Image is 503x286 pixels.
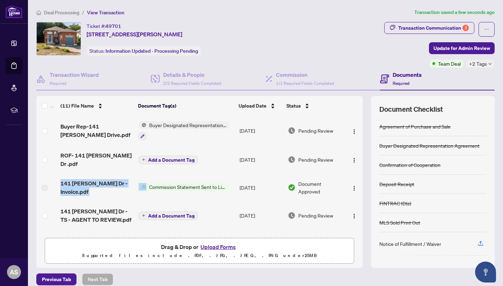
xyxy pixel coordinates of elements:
img: Logo [351,129,357,134]
button: Status IconBuyer Designated Representation Agreement [139,121,229,140]
button: Add a Document Tag [139,156,198,164]
img: Logo [351,213,357,219]
img: Document Status [288,156,296,163]
span: View Transaction [87,9,124,16]
span: Add a Document Tag [148,213,195,218]
div: Notice of Fulfillment / Waiver [379,240,441,248]
td: [DATE] [237,116,285,146]
button: Previous Tab [36,273,76,285]
button: Upload Forms [198,242,238,251]
h4: Transaction Wizard [50,71,99,79]
span: Pending Review [298,156,333,163]
div: Status: [87,46,201,56]
th: Document Tag(s) [135,96,236,116]
div: Buyer Designated Representation Agreement [379,142,480,149]
span: (11) File Name [60,102,94,110]
span: Status [286,102,301,110]
td: [DATE] [237,229,285,259]
span: Update for Admin Review [433,43,490,54]
span: Required [393,81,409,86]
img: logo [6,5,22,18]
span: +2 Tags [469,60,487,68]
span: ROF- 141 [PERSON_NAME] Dr .pdf [60,151,133,168]
td: [DATE] [237,201,285,229]
button: Logo [349,182,360,193]
span: [STREET_ADDRESS][PERSON_NAME] [87,30,182,38]
div: Transaction Communication [398,22,469,34]
span: AS [10,267,18,277]
span: plus [142,158,145,161]
td: [DATE] [237,174,285,201]
span: Pending Review [298,127,333,134]
button: Next Tab [82,273,113,285]
button: Transaction Communication3 [384,22,474,34]
img: Status Icon [139,183,146,191]
div: Deposit Receipt [379,180,414,188]
button: Status IconCommission Statement Sent to Listing Brokerage [139,183,229,191]
img: Logo [351,157,357,163]
th: Status [284,96,344,116]
span: Buyer Rep-141 [PERSON_NAME] Drive.pdf [60,122,133,139]
div: 3 [462,25,469,31]
button: Add a Document Tag [139,155,198,164]
td: [DATE] [237,146,285,174]
span: 1/1 Required Fields Completed [276,81,334,86]
div: FINTRAC ID(s) [379,199,411,207]
span: Document Approved [298,180,343,195]
th: (11) File Name [58,96,135,116]
img: Status Icon [139,121,146,129]
img: IMG-S12339928_1.jpg [37,22,81,55]
span: Document Checklist [379,104,443,114]
div: MLS Sold Print Out [379,219,420,226]
span: Commission Statement Sent to Listing Brokerage [146,183,229,191]
h4: Details & People [163,71,221,79]
img: Document Status [288,184,296,191]
button: Update for Admin Review [429,42,495,54]
span: Buyer Designated Representation Agreement [146,121,229,129]
span: Drag & Drop or [161,242,238,251]
span: Deal Processing [44,9,79,16]
span: 2/2 Required Fields Completed [163,81,221,86]
button: Logo [349,125,360,136]
span: 141 [PERSON_NAME] Dr - Invoice.pdf [60,179,133,196]
button: Logo [349,154,360,165]
img: Document Status [288,212,296,219]
span: Required [50,81,66,86]
img: Document Status [288,127,296,134]
span: plus [142,214,145,217]
span: Team Deal [438,60,461,67]
span: Previous Tab [42,274,71,285]
article: Transaction saved a few seconds ago [414,8,495,16]
div: Ticket #: [87,22,121,30]
span: down [488,62,492,66]
h4: Documents [393,71,422,79]
li: / [82,8,84,16]
button: Add a Document Tag [139,212,198,220]
div: Agreement of Purchase and Sale [379,123,451,130]
span: 141 [PERSON_NAME] Dr - TS - AGENT TO REVIEW.pdf [60,207,133,224]
span: Drag & Drop orUpload FormsSupported files include .PDF, .JPG, .JPEG, .PNG under25MB [45,238,354,264]
span: Add a Document Tag [148,157,195,162]
span: Pending Review [298,212,333,219]
button: Logo [349,210,360,221]
span: home [36,10,41,15]
span: Upload Date [239,102,267,110]
div: Confirmation of Cooperation [379,161,440,169]
span: Information Updated - Processing Pending [105,48,198,54]
th: Upload Date [236,96,284,116]
img: Logo [351,185,357,191]
p: Supported files include .PDF, .JPG, .JPEG, .PNG under 25 MB [49,251,350,260]
span: ellipsis [484,27,489,32]
span: 49701 [105,23,121,29]
h4: Commission [276,71,334,79]
button: Open asap [475,262,496,283]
